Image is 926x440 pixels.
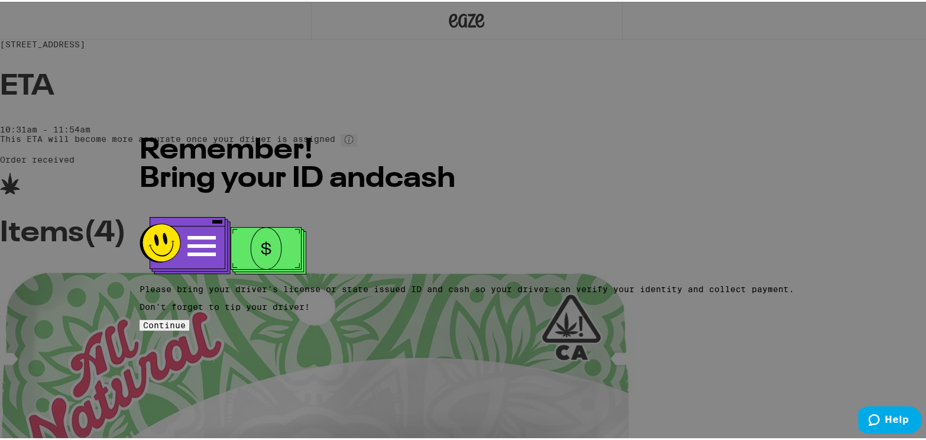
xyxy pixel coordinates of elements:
[858,405,922,434] iframe: Opens a widget where you can find more information
[140,300,794,310] p: Don't forget to tip your driver!
[140,283,794,292] p: Please bring your driver's license or state issued ID and cash so your driver can verify your ide...
[140,135,455,192] span: Remember! Bring your ID and cash
[140,318,189,329] button: Continue
[143,319,186,328] span: Continue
